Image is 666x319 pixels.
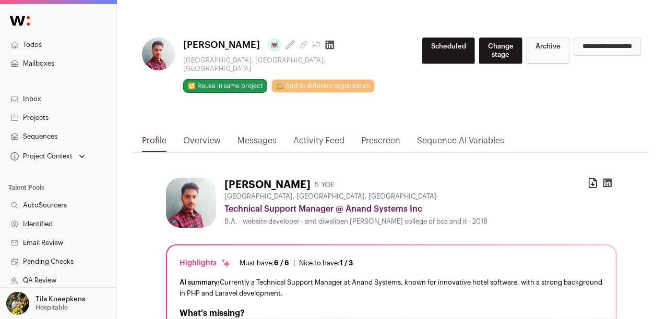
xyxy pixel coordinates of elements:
div: Nice to have: [299,259,353,267]
a: Activity Feed [293,134,344,152]
div: B.A. - website developer - smt diwaliben [PERSON_NAME] college of bca and it - 2018 [224,217,617,226]
span: [PERSON_NAME] [183,38,260,52]
span: AI summary: [180,279,220,286]
div: 5 YOE [315,180,335,190]
a: 🏡 Add to different organization [271,79,375,93]
p: Hospitable [35,303,68,312]
h1: [PERSON_NAME] [224,178,311,192]
img: 6689865-medium_jpg [6,292,29,315]
img: Wellfound [4,10,35,31]
img: c32f15f5f5f1e387b57b3517dc5543c52f9e651b14803d2969d4905993aac49e.jpg [166,178,216,228]
a: Messages [237,134,277,152]
div: Currently a Technical Support Manager at Anand Systems, known for innovative hotel software, with... [180,277,603,299]
div: [GEOGRAPHIC_DATA], [GEOGRAPHIC_DATA], [GEOGRAPHIC_DATA] [183,56,391,73]
ul: | [240,259,353,267]
button: Open dropdown [4,292,87,315]
button: Open dropdown [8,149,87,164]
div: Technical Support Manager @ Anand Systems Inc [224,203,617,215]
a: Profile [142,134,166,152]
div: Highlights [180,258,231,268]
p: Tils Kneepkens [35,295,85,303]
button: Change stage [479,38,522,64]
button: Scheduled [422,38,475,64]
span: [GEOGRAPHIC_DATA], [GEOGRAPHIC_DATA], [GEOGRAPHIC_DATA] [224,192,437,201]
div: Project Context [8,152,73,161]
a: Sequence AI Variables [417,134,504,152]
a: Overview [183,134,221,152]
a: Prescreen [361,134,400,152]
button: 🔂 Reuse in same project [183,79,267,93]
span: 1 / 3 [340,260,353,266]
div: Must have: [240,259,289,267]
img: c32f15f5f5f1e387b57b3517dc5543c52f9e651b14803d2969d4905993aac49e.jpg [142,38,175,70]
span: 6 / 6 [274,260,289,266]
button: Archive [527,38,569,64]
